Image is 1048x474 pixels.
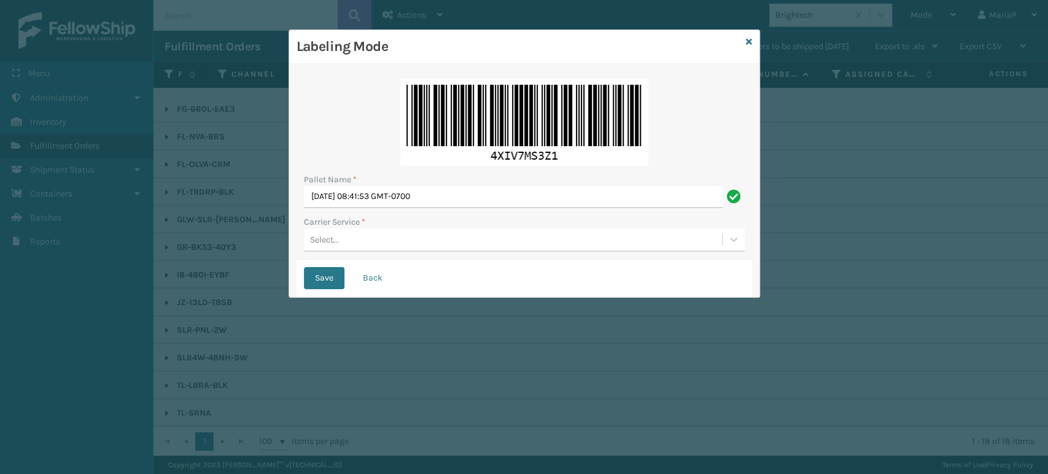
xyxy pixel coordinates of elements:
button: Back [352,267,394,289]
h3: Labeling Mode [297,37,741,56]
button: Save [304,267,344,289]
label: Pallet Name [304,173,357,186]
img: 92MfksAAAAGSURBVAMAp+JTkK0h088AAAAASUVORK5CYII= [400,79,648,166]
label: Carrier Service [304,216,365,228]
div: Select... [310,233,339,246]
